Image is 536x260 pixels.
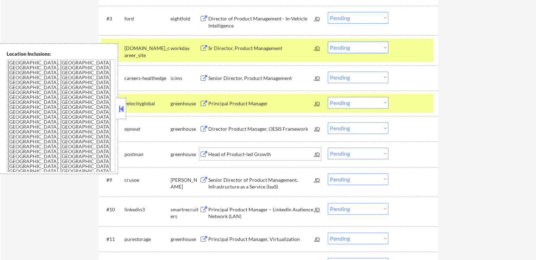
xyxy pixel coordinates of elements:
div: JD [314,42,321,54]
div: #11 [106,236,119,243]
div: Principal Product Manager, Virtualization [208,236,315,243]
div: JD [314,72,321,84]
div: purestorage [124,236,171,243]
div: Principal Product Manager [208,100,315,107]
div: greenhouse [171,100,199,107]
div: Senior Director of Product Management, Infrastructure as a Service (IaaS) [208,177,315,190]
div: greenhouse [171,151,199,158]
div: #10 [106,206,119,213]
div: greenhouse [171,125,199,132]
div: JD [314,12,321,25]
div: ford [124,15,171,22]
div: #3 [106,15,119,22]
div: crusoe [124,177,171,184]
div: JD [314,122,321,135]
div: JD [314,233,321,245]
div: workday [171,45,199,52]
div: Principal Product Manager – LinkedIn Audience Network (LAN) [208,206,315,220]
div: Sr Director, Product Management [208,45,315,52]
div: icims [171,75,199,82]
div: JD [314,173,321,186]
div: Head of Product-led Growth [208,151,315,158]
div: #9 [106,177,119,184]
div: linkedin3 [124,206,171,213]
div: Senior Director, Product Management [208,75,315,82]
div: velocityglobal [124,100,171,107]
div: Director Product Manager, OESIS Framework [208,125,315,132]
div: Location Inclusions: [7,50,115,57]
div: [PERSON_NAME] [171,177,199,190]
div: smartrecruiters [171,206,199,220]
div: Director of Product Management - In-Vehicle Intelligence [208,15,315,29]
div: careers-healthedge [124,75,171,82]
div: JD [314,97,321,110]
div: opswat [124,125,171,132]
div: eightfold [171,15,199,22]
div: JD [314,148,321,160]
div: greenhouse [171,236,199,243]
div: JD [314,203,321,216]
div: postman [124,151,171,158]
div: [DOMAIN_NAME]_career_site [124,45,171,58]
